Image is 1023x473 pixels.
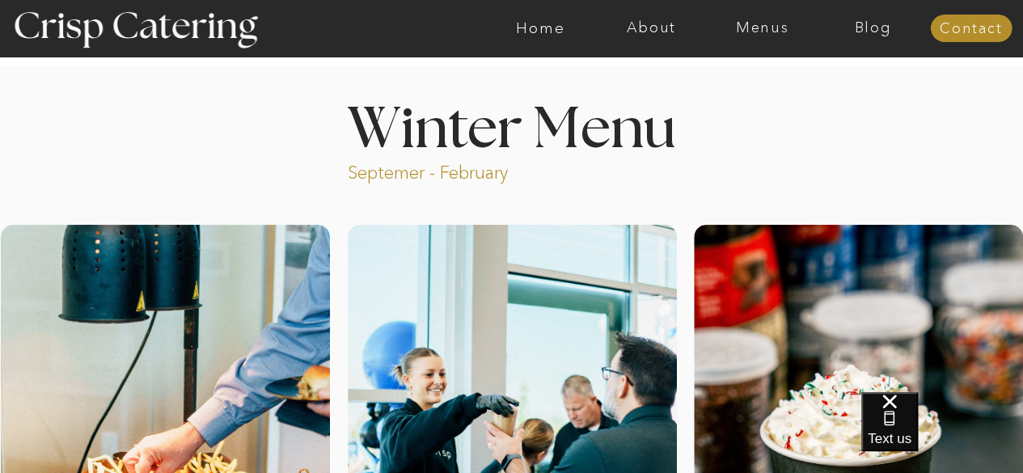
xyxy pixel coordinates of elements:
a: Contact [930,21,1012,37]
a: Menus [707,20,818,36]
iframe: podium webchat widget bubble [861,392,1023,473]
p: Septemer - February [348,161,570,179]
h1: Winter Menu [287,102,737,150]
a: About [596,20,707,36]
a: Home [485,20,596,36]
a: Blog [818,20,928,36]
